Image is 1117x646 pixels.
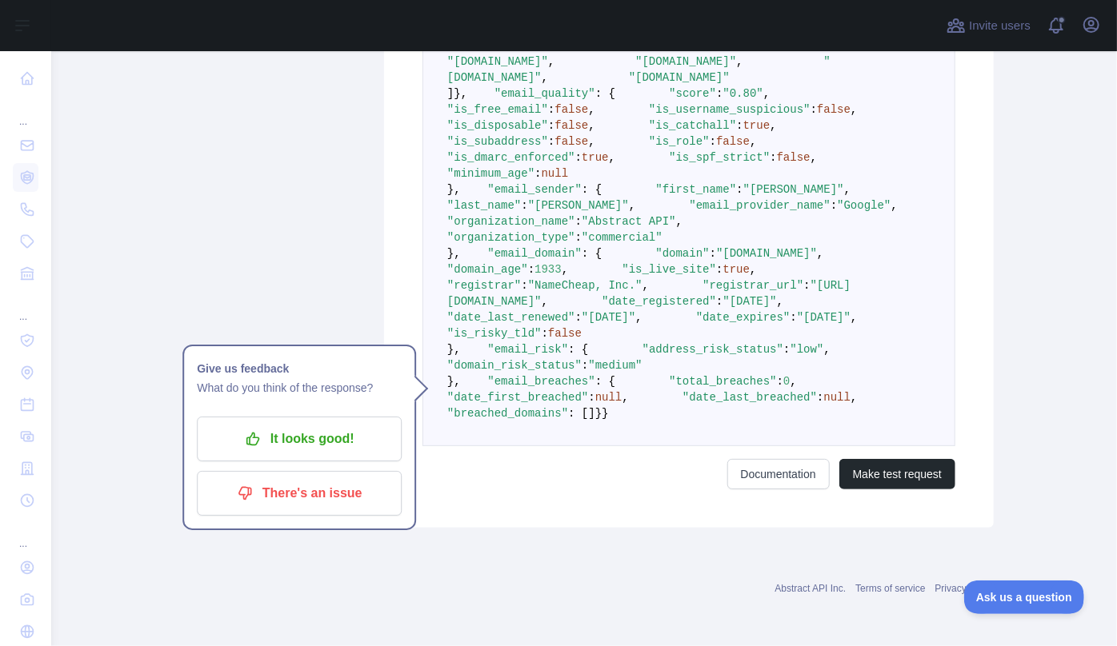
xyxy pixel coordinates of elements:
[723,263,751,276] span: true
[723,295,776,308] span: "[DATE]"
[13,518,38,550] div: ...
[209,480,390,507] p: There's an issue
[447,311,575,324] span: "date_last_renewed"
[562,263,568,276] span: ,
[447,359,582,372] span: "domain_risk_status"
[582,215,676,228] span: "Abstract API"
[447,135,548,148] span: "is_subaddress"
[494,87,595,100] span: "email_quality"
[548,135,554,148] span: :
[750,263,756,276] span: ,
[629,199,635,212] span: ,
[777,151,811,164] span: false
[817,391,823,404] span: :
[855,583,925,594] a: Terms of service
[487,375,595,388] span: "email_breaches"
[447,167,534,180] span: "minimum_age"
[528,199,629,212] span: "[PERSON_NAME]"
[817,247,823,260] span: ,
[716,87,723,100] span: :
[447,55,548,68] span: "[DOMAIN_NAME]"
[750,135,756,148] span: ,
[588,391,595,404] span: :
[791,343,824,356] span: "low"
[521,279,527,292] span: :
[554,135,588,148] span: false
[447,103,548,116] span: "is_free_email"
[595,407,602,420] span: }
[447,231,575,244] span: "organization_type"
[554,103,588,116] span: false
[447,391,588,404] span: "date_first_breached"
[629,71,730,84] span: "[DOMAIN_NAME]"
[595,375,615,388] span: : {
[582,231,663,244] span: "commercial"
[851,311,857,324] span: ,
[602,407,608,420] span: }
[534,263,562,276] span: 1933
[797,311,851,324] span: "[DATE]"
[542,327,548,340] span: :
[716,263,723,276] span: :
[817,103,851,116] span: false
[487,247,582,260] span: "email_domain"
[635,55,736,68] span: "[DOMAIN_NAME]"
[824,343,831,356] span: ,
[447,151,575,164] span: "is_dmarc_enforced"
[447,407,568,420] span: "breached_domains"
[197,378,402,397] p: What do you think of the response?
[542,71,548,84] span: ,
[743,183,844,196] span: "[PERSON_NAME]"
[622,263,716,276] span: "is_live_site"
[710,135,716,148] span: :
[727,459,830,489] a: Documentation
[209,425,390,453] p: It looks good!
[548,103,554,116] span: :
[447,247,461,260] span: },
[839,459,955,489] button: Make test request
[447,87,454,100] span: ]
[811,103,817,116] span: :
[716,135,750,148] span: false
[588,119,595,132] span: ,
[13,291,38,323] div: ...
[487,183,582,196] span: "email_sender"
[548,119,554,132] span: :
[568,343,588,356] span: : {
[197,417,402,461] button: It looks good!
[649,119,736,132] span: "is_catchall"
[575,215,582,228] span: :
[528,263,534,276] span: :
[649,103,811,116] span: "is_username_suspicious"
[777,375,783,388] span: :
[837,199,891,212] span: "Google"
[791,375,797,388] span: ,
[791,311,797,324] span: :
[582,183,602,196] span: : {
[447,199,521,212] span: "last_name"
[723,87,763,100] span: "0.80"
[548,55,554,68] span: ,
[736,183,743,196] span: :
[447,119,548,132] span: "is_disposable"
[588,103,595,116] span: ,
[197,359,402,378] h1: Give us feedback
[669,375,776,388] span: "total_breaches"
[736,119,743,132] span: :
[689,199,830,212] span: "email_provider_name"
[969,17,1031,35] span: Invite users
[487,343,568,356] span: "email_risk"
[935,583,994,594] a: Privacy policy
[609,151,615,164] span: ,
[831,199,837,212] span: :
[770,119,776,132] span: ,
[197,471,402,516] button: There's an issue
[716,295,723,308] span: :
[943,13,1034,38] button: Invite users
[447,327,542,340] span: "is_risky_tld"
[696,311,791,324] span: "date_expires"
[710,247,716,260] span: :
[777,295,783,308] span: ,
[763,87,770,100] span: ,
[669,151,770,164] span: "is_spf_strict"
